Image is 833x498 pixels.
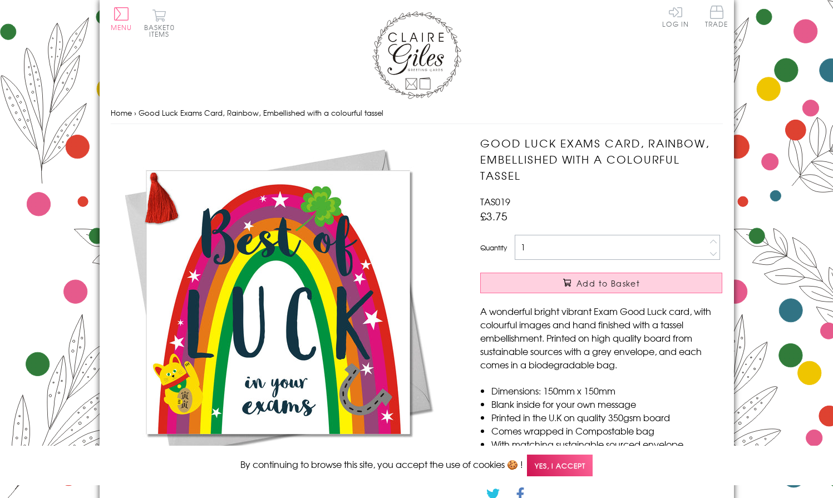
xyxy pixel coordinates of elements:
[527,455,593,476] span: Yes, I accept
[491,424,722,437] li: Comes wrapped in Compostable bag
[705,6,728,29] a: Trade
[480,243,507,253] label: Quantity
[480,304,722,371] p: A wonderful bright vibrant Exam Good Luck card, with colourful images and hand finished with a ta...
[134,107,136,118] span: ›
[111,107,132,118] a: Home
[480,195,510,208] span: TAS019
[705,6,728,27] span: Trade
[372,11,461,99] img: Claire Giles Greetings Cards
[111,22,132,32] span: Menu
[491,411,722,424] li: Printed in the U.K on quality 350gsm board
[149,22,175,39] span: 0 items
[111,7,132,31] button: Menu
[480,135,722,183] h1: Good Luck Exams Card, Rainbow, Embellished with a colourful tassel
[139,107,383,118] span: Good Luck Exams Card, Rainbow, Embellished with a colourful tassel
[111,102,723,125] nav: breadcrumbs
[491,437,722,451] li: With matching sustainable sourced envelope
[111,135,445,469] img: Good Luck Exams Card, Rainbow, Embellished with a colourful tassel
[491,397,722,411] li: Blank inside for your own message
[576,278,640,289] span: Add to Basket
[480,208,507,224] span: £3.75
[491,384,722,397] li: Dimensions: 150mm x 150mm
[144,9,175,37] button: Basket0 items
[662,6,689,27] a: Log In
[480,273,722,293] button: Add to Basket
